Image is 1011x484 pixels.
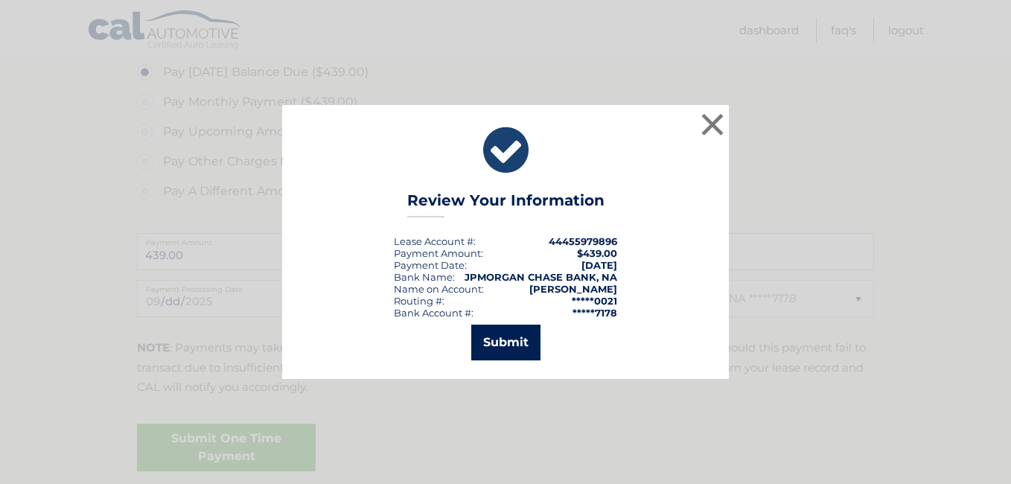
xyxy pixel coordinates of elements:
button: × [698,109,727,139]
span: Payment Date [394,259,465,271]
div: Payment Amount: [394,247,483,259]
strong: 44455979896 [549,235,617,247]
h3: Review Your Information [407,191,605,217]
div: Bank Account #: [394,307,473,319]
strong: [PERSON_NAME] [529,283,617,295]
div: Bank Name: [394,271,455,283]
div: Lease Account #: [394,235,476,247]
span: $439.00 [577,247,617,259]
span: [DATE] [581,259,617,271]
div: Routing #: [394,295,444,307]
div: Name on Account: [394,283,484,295]
strong: JPMORGAN CHASE BANK, NA [465,271,617,283]
button: Submit [471,325,540,360]
div: : [394,259,467,271]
